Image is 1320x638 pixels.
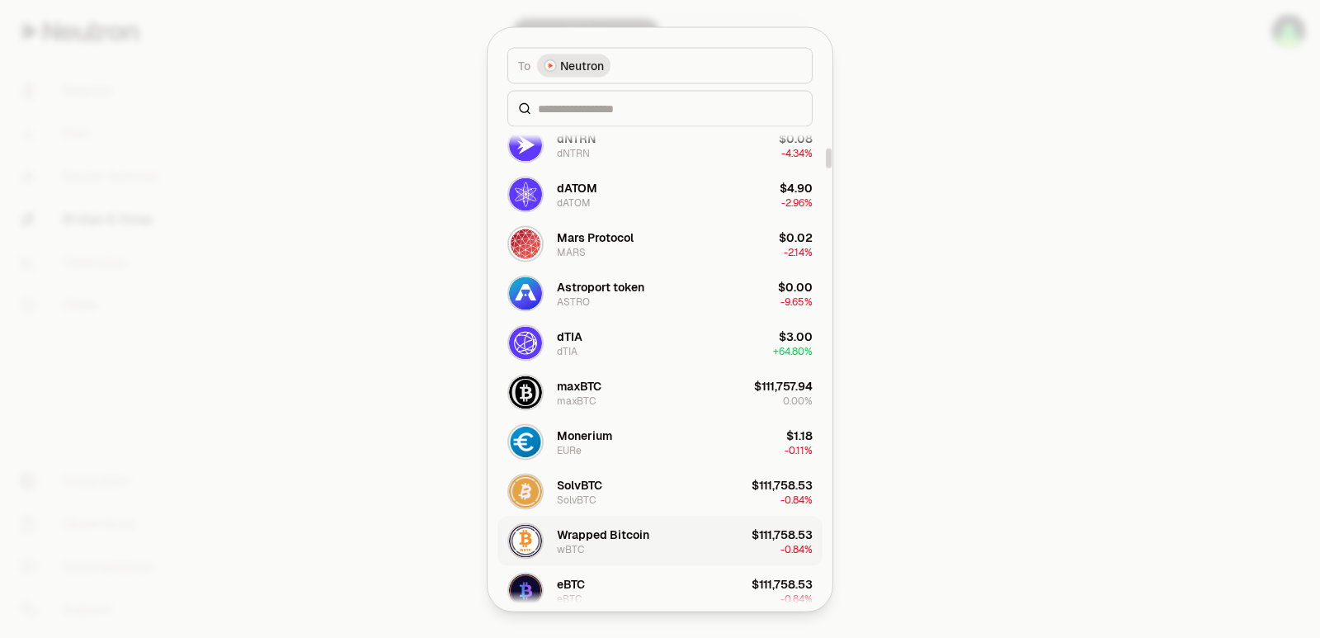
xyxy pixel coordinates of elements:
[752,575,813,592] div: $111,758.53
[497,120,823,169] button: dNTRN LogodNTRNdNTRN$0.08-4.34%
[509,574,542,607] img: eBTC Logo
[497,466,823,516] button: SolvBTC LogoSolvBTCSolvBTC$111,758.53-0.84%
[497,516,823,565] button: wBTC LogoWrapped BitcoinwBTC$111,758.53-0.84%
[557,526,649,542] div: Wrapped Bitcoin
[497,169,823,219] button: dATOM LogodATOMdATOM$4.90-2.96%
[557,229,634,245] div: Mars Protocol
[557,146,590,159] div: dNTRN
[497,417,823,466] button: EURe LogoMoneriumEURe$1.18-0.11%
[557,575,585,592] div: eBTC
[779,328,813,344] div: $3.00
[497,367,823,417] button: maxBTC LogomaxBTCmaxBTC$111,757.940.00%
[752,476,813,493] div: $111,758.53
[509,177,542,210] img: dATOM Logo
[780,542,813,555] span: -0.84%
[560,57,604,73] span: Neutron
[778,278,813,295] div: $0.00
[780,295,813,308] span: -9.65%
[557,542,584,555] div: wBTC
[509,326,542,359] img: dTIA Logo
[785,443,813,456] span: -0.11%
[557,130,596,146] div: dNTRN
[752,526,813,542] div: $111,758.53
[509,276,542,310] img: ASTRO Logo
[497,565,823,615] button: eBTC LogoeBTCeBTC$111,758.53-0.84%
[557,328,582,344] div: dTIA
[557,394,596,407] div: maxBTC
[509,128,542,161] img: dNTRN Logo
[557,476,602,493] div: SolvBTC
[557,592,582,605] div: eBTC
[497,268,823,318] button: ASTRO LogoAstroport tokenASTRO$0.00-9.65%
[518,57,530,73] span: To
[509,425,542,458] img: EURe Logo
[497,318,823,367] button: dTIA LogodTIAdTIA$3.00+64.80%
[783,394,813,407] span: 0.00%
[557,427,612,443] div: Monerium
[509,475,542,508] img: SolvBTC Logo
[545,60,555,70] img: Neutron Logo
[557,295,590,308] div: ASTRO
[557,443,582,456] div: EURe
[509,524,542,557] img: wBTC Logo
[557,179,597,196] div: dATOM
[557,245,586,258] div: MARS
[497,219,823,268] button: MARS LogoMars ProtocolMARS$0.02-2.14%
[780,592,813,605] span: -0.84%
[557,196,591,209] div: dATOM
[754,377,813,394] div: $111,757.94
[507,47,813,83] button: ToNeutron LogoNeutron
[784,245,813,258] span: -2.14%
[781,196,813,209] span: -2.96%
[557,278,644,295] div: Astroport token
[780,493,813,506] span: -0.84%
[773,344,813,357] span: + 64.80%
[786,427,813,443] div: $1.18
[557,377,601,394] div: maxBTC
[780,179,813,196] div: $4.90
[557,344,577,357] div: dTIA
[557,493,596,506] div: SolvBTC
[781,146,813,159] span: -4.34%
[779,229,813,245] div: $0.02
[509,376,542,409] img: maxBTC Logo
[779,130,813,146] div: $0.08
[509,227,542,260] img: MARS Logo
